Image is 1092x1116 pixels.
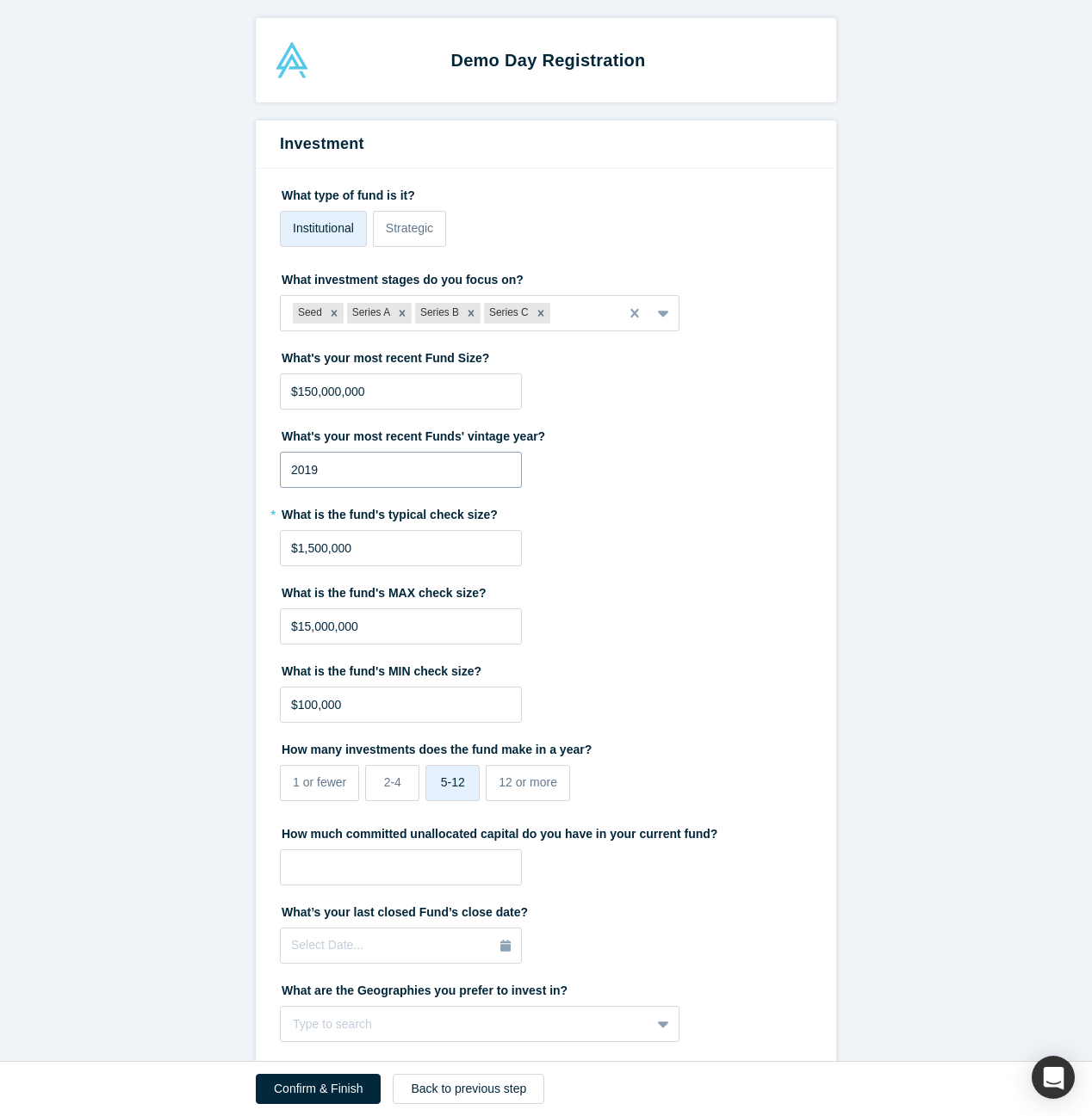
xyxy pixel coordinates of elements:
div: Remove Series C [531,303,550,324]
label: What's your most recent Fund Size? [280,343,812,367]
span: 2-4 [384,775,401,789]
label: What investment stages do you focus on? [280,265,812,289]
span: 1 or fewer [293,775,346,789]
label: What’s your last closed Fund’s close date? [280,897,812,922]
button: Select Date... [280,928,522,964]
div: Series C [484,303,531,324]
label: How much committed unallocated capital do you have in your current fund? [280,819,812,843]
span: 12 or more [499,775,557,789]
label: What type of fund is it? [280,181,812,205]
label: What is the fund's MIN check size? [280,657,812,681]
div: Remove Seed [325,303,344,324]
input: $ [280,687,522,723]
div: Seed [293,303,325,324]
strong: Demo Day Registration [450,51,645,70]
label: What is the fund's typical check size? [280,500,812,524]
img: Alchemist Accelerator Logo [274,42,310,78]
label: What's your most recent Funds' vintage year? [280,422,812,446]
h3: Investment [280,133,812,156]
label: What are the Geographies you prefer to invest in? [280,976,812,1000]
label: How many investments does the fund make in a year? [280,735,812,759]
button: Confirm & Finish [256,1074,381,1104]
label: What is the fund's MAX check size? [280,578,812,602]
button: Back to previous step [393,1074,544,1104]
input: $ [280,608,522,644]
input: YYYY [280,452,522,488]
input: $ [280,373,522,410]
span: Strategic [386,221,433,235]
div: Remove Series B [462,303,481,324]
span: 5-12 [441,775,465,789]
div: Series A [347,303,393,324]
span: Select Date... [291,938,363,952]
span: Institutional [293,221,354,235]
div: Series B [415,303,462,324]
div: Remove Series A [393,303,412,324]
label: What additional value does the fund bring beyond capital? [280,1054,812,1078]
input: $ [280,530,522,566]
